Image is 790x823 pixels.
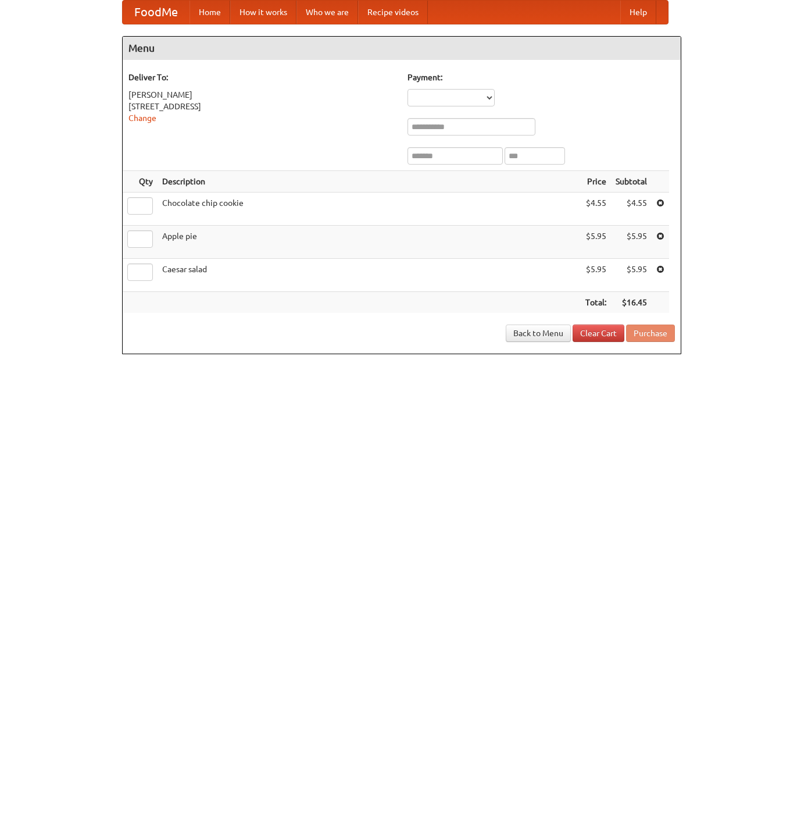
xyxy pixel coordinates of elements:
[190,1,230,24] a: Home
[123,171,158,193] th: Qty
[158,171,581,193] th: Description
[128,113,156,123] a: Change
[611,226,652,259] td: $5.95
[573,325,624,342] a: Clear Cart
[611,171,652,193] th: Subtotal
[230,1,296,24] a: How it works
[358,1,428,24] a: Recipe videos
[128,101,396,112] div: [STREET_ADDRESS]
[123,37,681,60] h4: Menu
[581,171,611,193] th: Price
[620,1,656,24] a: Help
[581,193,611,226] td: $4.55
[407,72,675,83] h5: Payment:
[581,226,611,259] td: $5.95
[611,259,652,292] td: $5.95
[611,292,652,313] th: $16.45
[158,259,581,292] td: Caesar salad
[158,226,581,259] td: Apple pie
[611,193,652,226] td: $4.55
[123,1,190,24] a: FoodMe
[128,89,396,101] div: [PERSON_NAME]
[296,1,358,24] a: Who we are
[506,325,571,342] a: Back to Menu
[158,193,581,226] td: Chocolate chip cookie
[581,292,611,313] th: Total:
[128,72,396,83] h5: Deliver To:
[626,325,675,342] button: Purchase
[581,259,611,292] td: $5.95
